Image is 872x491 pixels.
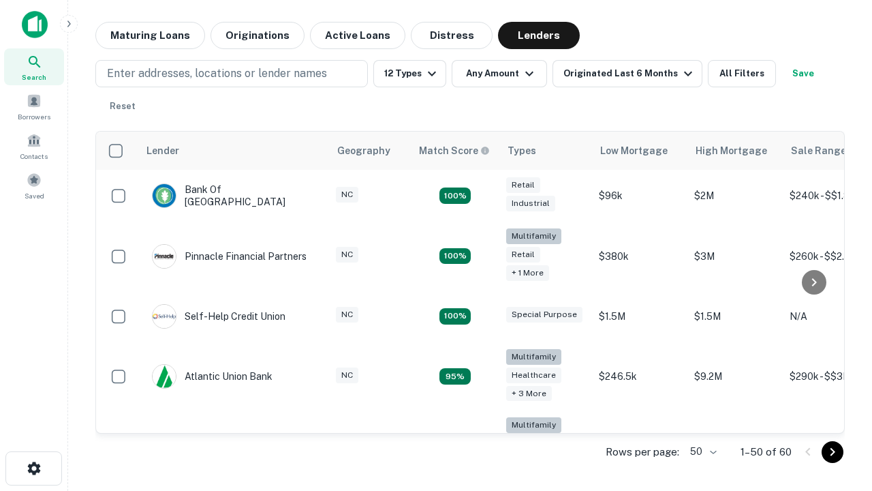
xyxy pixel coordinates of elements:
button: Originations [211,22,305,49]
div: Sale Range [791,143,846,159]
button: Go to next page [822,441,843,463]
td: $1.5M [592,291,687,342]
button: Save your search to get updates of matches that match your search criteria. [781,60,825,87]
a: Borrowers [4,88,64,125]
td: $96k [592,170,687,222]
button: Originated Last 6 Months [552,60,702,87]
div: + 3 more [506,386,552,402]
p: Rows per page: [606,444,679,460]
div: Matching Properties: 9, hasApolloMatch: undefined [439,368,471,385]
td: $9.2M [687,342,783,411]
div: Matching Properties: 11, hasApolloMatch: undefined [439,308,471,325]
div: High Mortgage [696,143,767,159]
div: Atlantic Union Bank [152,364,272,389]
button: Distress [411,22,493,49]
span: Saved [25,190,44,201]
div: Bank Of [GEOGRAPHIC_DATA] [152,183,315,208]
td: $3M [687,222,783,291]
th: Geography [329,132,411,170]
td: $1.5M [687,291,783,342]
div: Self-help Credit Union [152,304,285,329]
div: 50 [685,442,719,462]
button: Active Loans [310,22,405,49]
div: NC [336,187,358,203]
button: All Filters [708,60,776,87]
img: capitalize-icon.png [22,11,48,38]
div: Geography [337,143,390,159]
div: Multifamily [506,417,561,433]
button: Reset [101,93,144,120]
a: Contacts [4,128,64,164]
div: The Fidelity Bank [152,433,262,458]
div: Multifamily [506,349,561,365]
td: $3.2M [687,411,783,479]
img: picture [153,365,176,388]
button: Maturing Loans [95,22,205,49]
span: Contacts [20,151,48,162]
th: Capitalize uses an advanced AI algorithm to match your search with the best lender. The match sco... [411,132,499,170]
img: picture [153,305,176,328]
a: Saved [4,167,64,204]
img: picture [153,184,176,207]
div: Pinnacle Financial Partners [152,244,307,269]
div: NC [336,307,358,323]
td: $380k [592,222,687,291]
button: Any Amount [452,60,547,87]
button: 12 Types [373,60,446,87]
td: $246.5k [592,342,687,411]
td: $246k [592,411,687,479]
div: NC [336,368,358,383]
div: Matching Properties: 17, hasApolloMatch: undefined [439,248,471,265]
th: Lender [138,132,329,170]
p: 1–50 of 60 [741,444,792,460]
div: Special Purpose [506,307,582,323]
img: picture [153,245,176,268]
div: Industrial [506,196,555,211]
div: + 1 more [506,265,549,281]
div: Retail [506,247,540,263]
div: Retail [506,177,540,193]
h6: Match Score [419,143,487,158]
p: Enter addresses, locations or lender names [107,65,327,82]
div: NC [336,247,358,263]
div: Low Mortgage [600,143,668,159]
a: Search [4,48,64,85]
div: Types [508,143,536,159]
th: Low Mortgage [592,132,687,170]
td: $2M [687,170,783,222]
th: Types [499,132,592,170]
iframe: Chat Widget [804,338,872,404]
div: Originated Last 6 Months [563,65,696,82]
span: Borrowers [18,111,50,122]
div: Lender [146,143,179,159]
button: Lenders [498,22,580,49]
div: Matching Properties: 15, hasApolloMatch: undefined [439,188,471,204]
th: High Mortgage [687,132,783,170]
button: Enter addresses, locations or lender names [95,60,368,87]
div: Capitalize uses an advanced AI algorithm to match your search with the best lender. The match sco... [419,143,490,158]
div: Multifamily [506,228,561,244]
div: Healthcare [506,368,561,383]
span: Search [22,72,46,83]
